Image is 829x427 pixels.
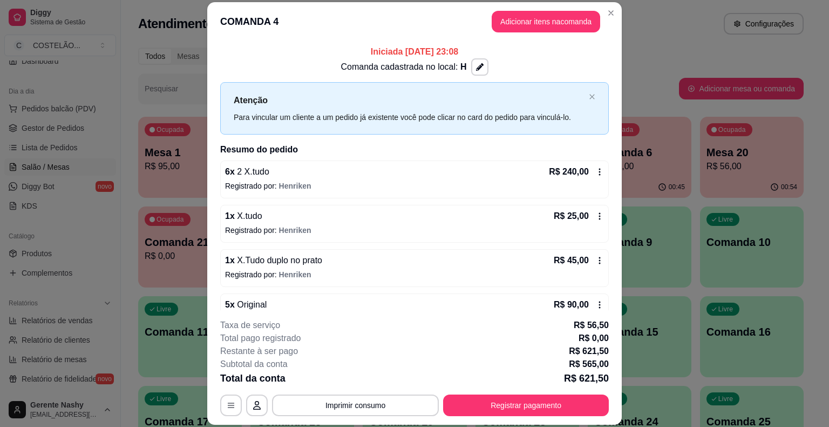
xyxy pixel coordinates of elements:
[220,319,280,332] p: Taxa de serviço
[207,2,622,41] header: COMANDA 4
[234,111,585,123] div: Para vincular um cliente a um pedido já existente você pode clicar no card do pedido para vinculá...
[225,210,262,223] p: 1 x
[235,211,262,221] span: X.tudo
[234,94,585,107] p: Atenção
[460,62,467,71] span: H
[341,61,466,74] p: Comanda cadastrada no local:
[235,300,267,309] span: Original
[220,358,288,371] p: Subtotal da conta
[492,11,600,32] button: Adicionar itens nacomanda
[279,226,311,235] span: Henriken
[220,345,298,358] p: Restante à ser pago
[574,319,609,332] p: R$ 56,50
[564,371,609,386] p: R$ 621,50
[579,332,609,345] p: R$ 0,00
[554,298,589,311] p: R$ 90,00
[220,371,286,386] p: Total da conta
[589,94,595,101] button: close
[235,167,269,176] span: 2 X.tudo
[602,4,620,22] button: Close
[225,254,322,267] p: 1 x
[554,254,589,267] p: R$ 45,00
[549,165,589,178] p: R$ 240,00
[569,358,609,371] p: R$ 565,00
[225,298,267,311] p: 5 x
[272,395,439,416] button: Imprimir consumo
[225,225,604,236] p: Registrado por:
[225,165,269,178] p: 6 x
[220,143,609,156] h2: Resumo do pedido
[220,332,301,345] p: Total pago registrado
[279,182,311,190] span: Henriken
[225,181,604,191] p: Registrado por:
[225,269,604,280] p: Registrado por:
[554,210,589,223] p: R$ 25,00
[279,270,311,279] span: Henriken
[220,45,609,58] p: Iniciada [DATE] 23:08
[569,345,609,358] p: R$ 621,50
[235,256,322,265] span: X.Tudo duplo no prato
[443,395,609,416] button: Registrar pagamento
